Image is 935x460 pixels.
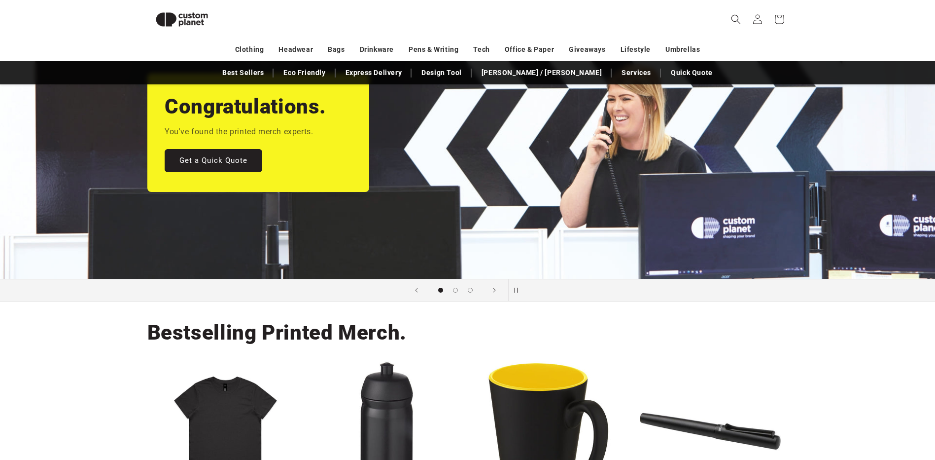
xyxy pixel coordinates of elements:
iframe: Chat Widget [770,353,935,460]
p: You've found the printed merch experts. [165,125,313,139]
button: Load slide 1 of 3 [433,283,448,298]
a: Lifestyle [621,41,651,58]
a: Best Sellers [217,64,269,81]
a: Quick Quote [666,64,718,81]
button: Load slide 3 of 3 [463,283,478,298]
img: Custom Planet [147,4,216,35]
a: Express Delivery [341,64,407,81]
a: Bags [328,41,345,58]
a: Pens & Writing [409,41,458,58]
a: Eco Friendly [278,64,330,81]
a: Clothing [235,41,264,58]
button: Next slide [484,279,505,301]
a: Tech [473,41,489,58]
a: Headwear [278,41,313,58]
a: Umbrellas [665,41,700,58]
button: Load slide 2 of 3 [448,283,463,298]
a: Get a Quick Quote [165,149,262,172]
a: [PERSON_NAME] / [PERSON_NAME] [477,64,607,81]
a: Office & Paper [505,41,554,58]
h2: Bestselling Printed Merch. [147,319,407,346]
a: Design Tool [416,64,467,81]
a: Services [617,64,656,81]
button: Previous slide [406,279,427,301]
a: Giveaways [569,41,605,58]
button: Pause slideshow [508,279,530,301]
h2: Congratulations. [165,93,326,120]
summary: Search [725,8,747,30]
a: Drinkware [360,41,394,58]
